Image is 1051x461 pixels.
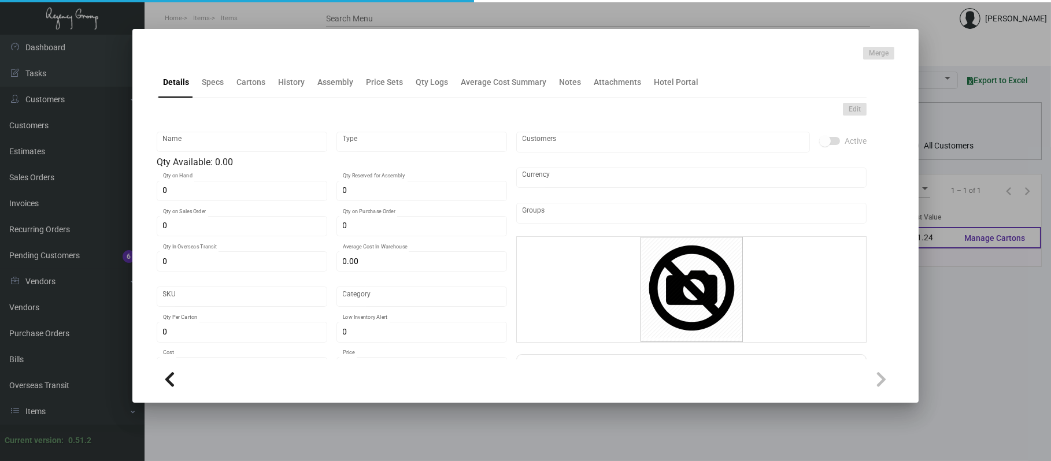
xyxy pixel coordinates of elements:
span: Active [845,134,867,148]
div: Notes [559,76,581,88]
div: Qty Available: 0.00 [157,155,507,169]
div: Average Cost Summary [461,76,546,88]
div: Specs [202,76,224,88]
span: Edit [849,105,861,114]
button: Edit [843,103,867,116]
div: Cartons [236,76,265,88]
span: Merge [869,49,889,58]
div: 0.51.2 [68,434,91,447]
div: Details [163,76,189,88]
div: Qty Logs [416,76,448,88]
input: Add new.. [523,209,861,218]
div: Price Sets [366,76,403,88]
div: History [278,76,305,88]
div: Current version: [5,434,64,447]
div: Attachments [594,76,641,88]
div: Hotel Portal [654,76,698,88]
div: Assembly [317,76,353,88]
button: Merge [863,47,894,60]
input: Add new.. [523,137,804,147]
